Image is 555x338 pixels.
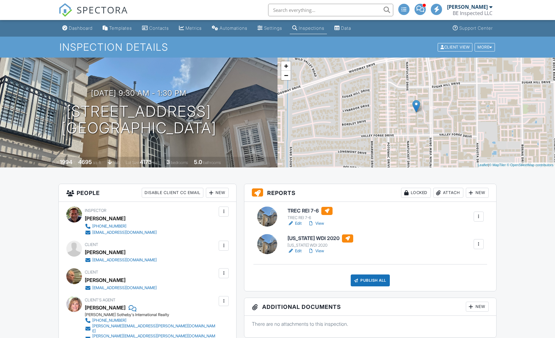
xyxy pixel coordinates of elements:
[60,159,72,165] div: 1994
[59,42,496,53] h1: Inspection Details
[220,25,247,31] div: Automations
[264,25,282,31] div: Settings
[206,188,229,198] div: New
[85,242,98,247] span: Client
[288,215,333,220] div: TREC REI 7-6
[255,23,285,34] a: Settings
[85,275,125,285] div: [PERSON_NAME]
[109,25,132,31] div: Templates
[69,25,93,31] div: Dashboard
[194,159,202,165] div: 5.0
[92,224,126,229] div: [PHONE_NUMBER]
[85,317,217,324] a: [PHONE_NUMBER]
[507,163,553,167] a: © OpenStreetMap contributors
[447,4,488,10] div: [PERSON_NAME]
[450,23,495,34] a: Support Center
[91,89,186,97] h3: [DATE] 9:30 am - 1:30 pm
[92,318,126,323] div: [PHONE_NUMBER]
[209,23,250,34] a: Automations (Advanced)
[244,184,496,202] h3: Reports
[85,208,106,213] span: Inspector
[466,302,489,312] div: New
[290,23,327,34] a: Inspections
[85,303,125,312] a: [PERSON_NAME]
[85,285,157,291] a: [EMAIL_ADDRESS][DOMAIN_NAME]
[153,160,160,165] span: sq.ft.
[244,298,496,316] h3: Additional Documents
[459,25,493,31] div: Support Center
[149,25,169,31] div: Contacts
[475,43,495,51] div: More
[59,8,128,22] a: SPECTORA
[288,243,353,248] div: [US_STATE] WDI 2020
[288,207,333,215] h6: TREC REI 7-6
[85,270,98,274] span: Client
[203,160,221,165] span: bathrooms
[85,223,157,229] a: [PHONE_NUMBER]
[252,320,489,327] p: There are no attachments to this inspection.
[77,3,128,16] span: SPECTORA
[437,44,474,49] a: Client View
[93,160,102,165] span: sq. ft.
[100,23,135,34] a: Templates
[453,10,492,16] div: BE Inspected LLC
[299,25,324,31] div: Inspections
[85,248,125,257] div: [PERSON_NAME]
[59,184,236,202] h3: People
[52,160,59,165] span: Built
[85,214,125,223] div: [PERSON_NAME]
[288,234,353,248] a: [US_STATE] WDI 2020 [US_STATE] WDI 2020
[92,324,217,334] div: [PERSON_NAME][EMAIL_ADDRESS][PERSON_NAME][DOMAIN_NAME]
[85,312,222,317] div: [PERSON_NAME] Sotheby's International Realty
[281,61,291,71] a: Zoom in
[308,248,324,254] a: View
[401,188,431,198] div: Locked
[476,162,555,168] div: |
[288,207,333,221] a: TREC REI 7-6 TREC REI 7-6
[332,23,354,34] a: Data
[166,159,170,165] div: 3
[85,257,157,263] a: [EMAIL_ADDRESS][DOMAIN_NAME]
[351,274,390,286] div: Publish All
[308,220,324,227] a: View
[478,163,488,167] a: Leaflet
[142,188,203,198] div: Disable Client CC Email
[92,258,157,263] div: [EMAIL_ADDRESS][DOMAIN_NAME]
[489,163,506,167] a: © MapTiler
[60,23,95,34] a: Dashboard
[85,298,115,302] span: Client's Agent
[466,188,489,198] div: New
[268,4,393,16] input: Search everything...
[92,285,157,290] div: [EMAIL_ADDRESS][DOMAIN_NAME]
[78,159,92,165] div: 4695
[85,229,157,236] a: [EMAIL_ADDRESS][DOMAIN_NAME]
[92,230,157,235] div: [EMAIL_ADDRESS][DOMAIN_NAME]
[59,3,72,17] img: The Best Home Inspection Software - Spectora
[140,23,171,34] a: Contacts
[288,248,302,254] a: Edit
[288,234,353,243] h6: [US_STATE] WDI 2020
[85,324,217,334] a: [PERSON_NAME][EMAIL_ADDRESS][PERSON_NAME][DOMAIN_NAME]
[61,103,216,136] h1: [STREET_ADDRESS] [GEOGRAPHIC_DATA]
[113,160,120,165] span: slab
[176,23,204,34] a: Metrics
[281,71,291,80] a: Zoom out
[433,188,463,198] div: Attach
[126,160,139,165] span: Lot Size
[288,220,302,227] a: Edit
[140,159,152,165] div: 4173
[341,25,351,31] div: Data
[171,160,188,165] span: bedrooms
[186,25,202,31] div: Metrics
[438,43,472,51] div: Client View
